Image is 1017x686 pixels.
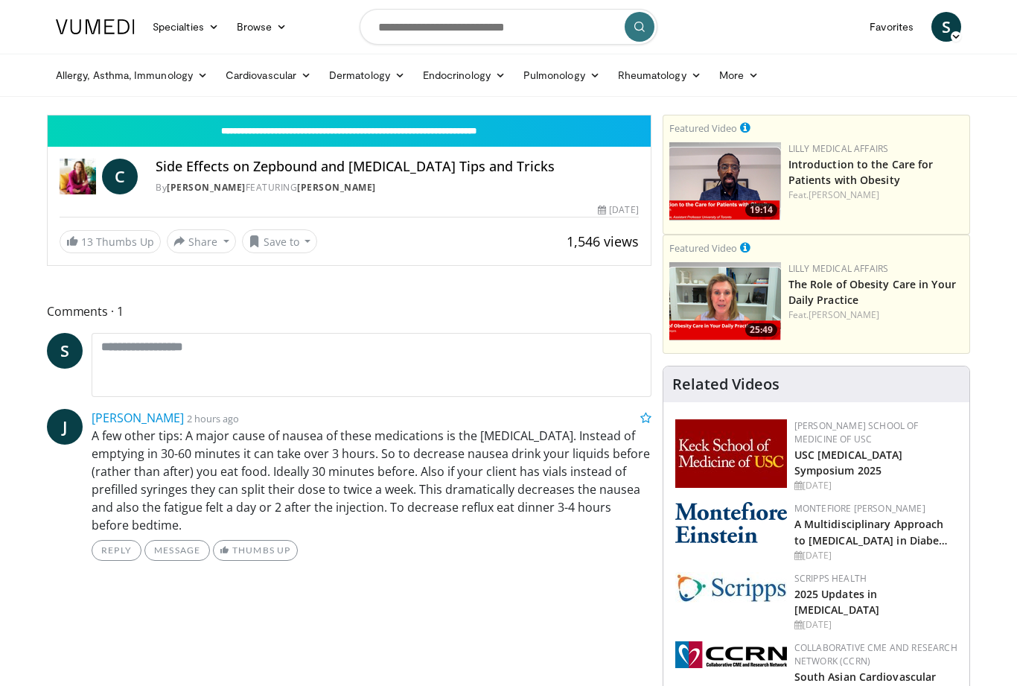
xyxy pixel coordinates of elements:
[788,308,963,322] div: Feat.
[102,159,138,194] a: C
[794,479,957,492] div: [DATE]
[514,60,609,90] a: Pulmonology
[320,60,414,90] a: Dermatology
[669,121,737,135] small: Featured Video
[788,188,963,202] div: Feat.
[669,241,737,255] small: Featured Video
[217,60,320,90] a: Cardiovascular
[92,427,651,534] p: A few other tips: A major cause of nausea of these medications is the [MEDICAL_DATA]. Instead of ...
[92,540,141,561] a: Reply
[92,410,184,426] a: [PERSON_NAME]
[745,323,777,337] span: 25:49
[669,142,781,220] a: 19:14
[187,412,239,425] small: 2 hours ago
[794,618,957,632] div: [DATE]
[360,9,657,45] input: Search topics, interventions
[675,502,787,543] img: b0142b4c-93a1-4b58-8f91-5265c282693c.png.150x105_q85_autocrop_double_scale_upscale_version-0.2.png
[794,641,957,667] a: Collaborative CME and Research Network (CCRN)
[47,409,83,445] a: J
[47,60,217,90] a: Allergy, Asthma, Immunology
[213,540,297,561] a: Thumbs Up
[144,540,210,561] a: Message
[47,333,83,369] a: S
[242,229,318,253] button: Save to
[675,419,787,488] img: 7b941f1f-d101-407a-8bfa-07bd47db01ba.png.150x105_q85_autocrop_double_scale_upscale_version-0.2.jpg
[931,12,961,42] a: S
[81,235,93,249] span: 13
[675,572,787,603] img: c9f2b0b7-b02a-4276-a72a-b0cbb4230bc1.jpg.150x105_q85_autocrop_double_scale_upscale_version-0.2.jpg
[228,12,296,42] a: Browse
[156,159,638,175] h4: Side Effects on Zepbound and [MEDICAL_DATA] Tips and Tricks
[675,641,787,668] img: a04ee3ba-8487-4636-b0fb-5e8d268f3737.png.150x105_q85_autocrop_double_scale_upscale_version-0.2.png
[794,419,919,445] a: [PERSON_NAME] School of Medicine of USC
[809,188,879,201] a: [PERSON_NAME]
[598,203,638,217] div: [DATE]
[567,232,639,250] span: 1,546 views
[414,60,514,90] a: Endocrinology
[669,142,781,220] img: acc2e291-ced4-4dd5-b17b-d06994da28f3.png.150x105_q85_crop-smart_upscale.png
[794,587,879,617] a: 2025 Updates in [MEDICAL_DATA]
[672,375,780,393] h4: Related Videos
[156,181,638,194] div: By FEATURING
[788,142,889,155] a: Lilly Medical Affairs
[710,60,768,90] a: More
[669,262,781,340] a: 25:49
[794,549,957,562] div: [DATE]
[745,203,777,217] span: 19:14
[794,448,903,477] a: USC [MEDICAL_DATA] Symposium 2025
[47,302,651,321] span: Comments 1
[794,572,867,585] a: Scripps Health
[794,502,925,515] a: Montefiore [PERSON_NAME]
[794,517,949,547] a: A Multidisciplinary Approach to [MEDICAL_DATA] in Diabe…
[861,12,922,42] a: Favorites
[788,157,934,187] a: Introduction to the Care for Patients with Obesity
[167,229,236,253] button: Share
[297,181,376,194] a: [PERSON_NAME]
[669,262,781,340] img: e1208b6b-349f-4914-9dd7-f97803bdbf1d.png.150x105_q85_crop-smart_upscale.png
[609,60,710,90] a: Rheumatology
[144,12,228,42] a: Specialties
[56,19,135,34] img: VuMedi Logo
[167,181,246,194] a: [PERSON_NAME]
[788,277,956,307] a: The Role of Obesity Care in Your Daily Practice
[809,308,879,321] a: [PERSON_NAME]
[60,230,161,253] a: 13 Thumbs Up
[788,262,889,275] a: Lilly Medical Affairs
[60,159,96,194] img: Dr. Carolynn Francavilla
